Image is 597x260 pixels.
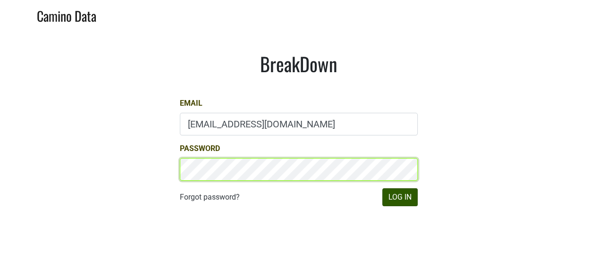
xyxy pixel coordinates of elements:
[180,52,418,75] h1: BreakDown
[180,192,240,203] a: Forgot password?
[180,143,220,154] label: Password
[382,188,418,206] button: Log In
[180,98,202,109] label: Email
[37,4,96,26] a: Camino Data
